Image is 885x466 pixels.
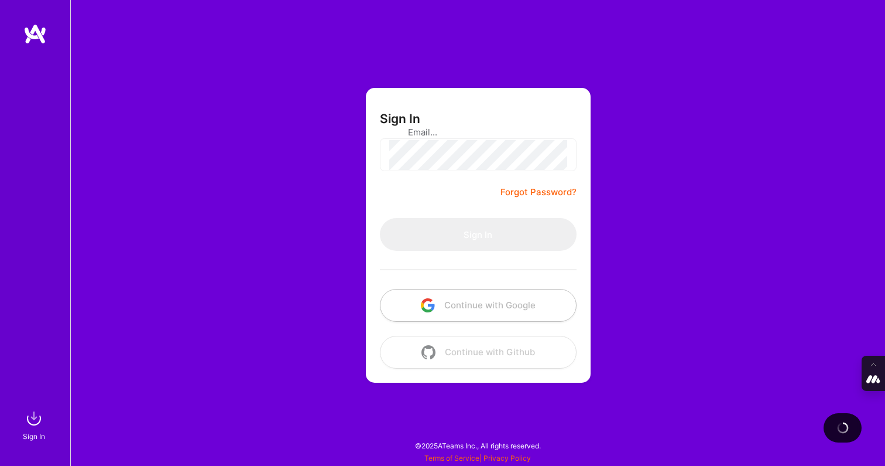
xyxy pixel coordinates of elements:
[23,430,45,443] div: Sign In
[380,111,420,126] h3: Sign In
[70,431,885,460] div: © 2025 ATeams Inc., All rights reserved.
[424,454,479,462] a: Terms of Service
[421,298,435,312] img: icon
[23,23,47,45] img: logo
[424,454,531,462] span: |
[380,218,577,251] button: Sign In
[408,117,548,147] input: Email...
[500,185,577,199] a: Forgot Password?
[380,336,577,369] button: Continue with Github
[421,345,435,359] img: icon
[835,420,850,436] img: loading
[25,407,46,443] a: sign inSign In
[22,407,46,430] img: sign in
[483,454,531,462] a: Privacy Policy
[380,289,577,322] button: Continue with Google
